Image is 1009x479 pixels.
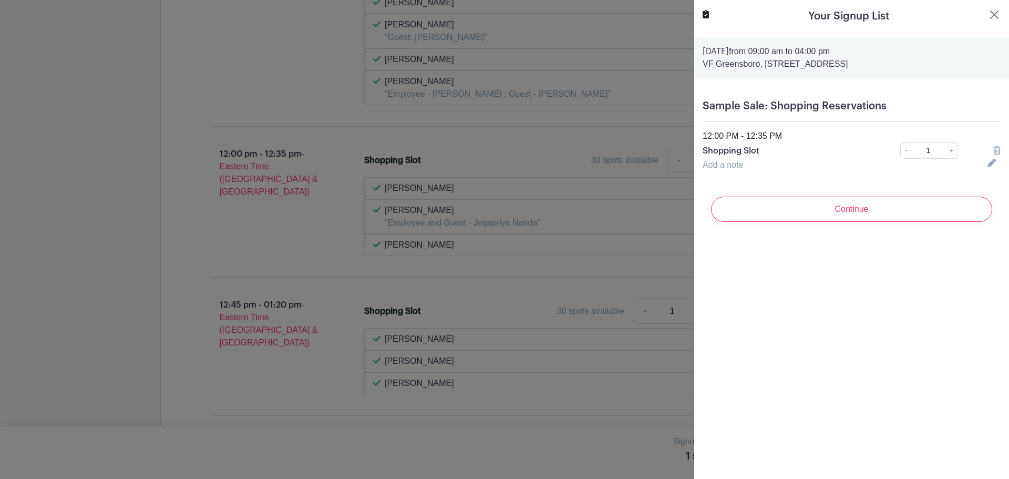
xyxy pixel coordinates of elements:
[703,47,729,56] strong: [DATE]
[703,160,743,169] a: Add a note
[808,8,889,24] h5: Your Signup List
[703,58,1001,70] p: VF Greensboro, [STREET_ADDRESS]
[696,130,1007,142] div: 12:00 PM - 12:35 PM
[711,197,992,222] input: Continue
[703,145,871,157] p: Shopping Slot
[945,142,958,159] a: +
[703,100,1001,113] h5: Sample Sale: Shopping Reservations
[988,8,1001,21] button: Close
[703,45,1001,58] p: from 09:00 am to 04:00 pm
[900,142,912,159] a: -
